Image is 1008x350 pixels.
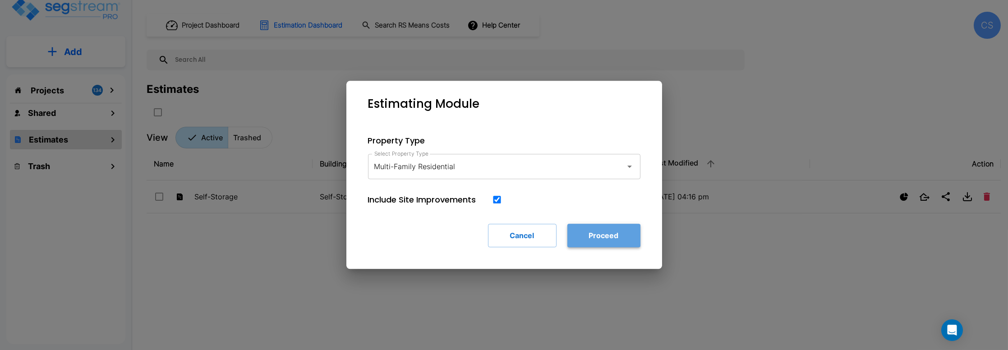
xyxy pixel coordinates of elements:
[567,224,640,247] button: Proceed
[941,319,963,341] div: Open Intercom Messenger
[488,224,557,247] button: Cancel
[374,150,428,157] label: Select Property Type
[368,95,480,113] p: Estimating Module
[368,193,476,206] p: Include Site Improvements
[368,134,640,147] p: Property Type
